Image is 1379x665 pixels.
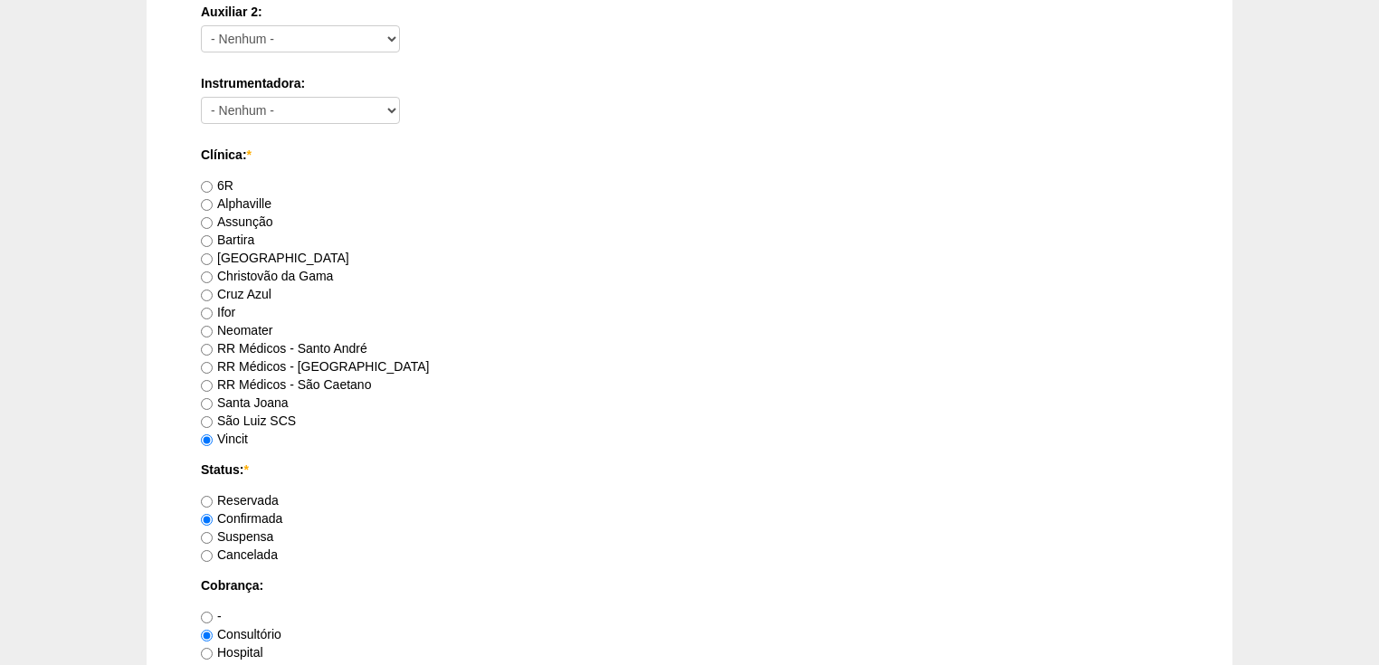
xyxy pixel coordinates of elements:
[201,178,233,193] label: 6R
[201,305,235,319] label: Ifor
[201,627,281,641] label: Consultório
[201,576,1178,594] label: Cobrança:
[201,380,213,392] input: RR Médicos - São Caetano
[201,323,272,337] label: Neomater
[201,74,1178,92] label: Instrumentadora:
[201,214,272,229] label: Assunção
[201,511,282,526] label: Confirmada
[201,287,271,301] label: Cruz Azul
[201,344,213,356] input: RR Médicos - Santo André
[201,377,371,392] label: RR Médicos - São Caetano
[201,529,273,544] label: Suspensa
[201,532,213,544] input: Suspensa
[201,413,296,428] label: São Luiz SCS
[201,253,213,265] input: [GEOGRAPHIC_DATA]
[201,181,213,193] input: 6R
[201,217,213,229] input: Assunção
[201,326,213,337] input: Neomater
[201,290,213,301] input: Cruz Azul
[243,462,248,477] span: Este campo é obrigatório.
[201,271,213,283] input: Christovão da Gama
[201,362,213,374] input: RR Médicos - [GEOGRAPHIC_DATA]
[201,432,248,446] label: Vincit
[201,146,1178,164] label: Clínica:
[201,235,213,247] input: Bartira
[201,196,271,211] label: Alphaville
[201,645,263,660] label: Hospital
[247,147,252,162] span: Este campo é obrigatório.
[201,648,213,660] input: Hospital
[201,612,213,623] input: -
[201,547,278,562] label: Cancelada
[201,341,367,356] label: RR Médicos - Santo André
[201,233,254,247] label: Bartira
[201,496,213,508] input: Reservada
[201,395,289,410] label: Santa Joana
[201,269,333,283] label: Christovão da Gama
[201,550,213,562] input: Cancelada
[201,609,222,623] label: -
[201,398,213,410] input: Santa Joana
[201,359,429,374] label: RR Médicos - [GEOGRAPHIC_DATA]
[201,251,349,265] label: [GEOGRAPHIC_DATA]
[201,308,213,319] input: Ifor
[201,461,1178,479] label: Status:
[201,434,213,446] input: Vincit
[201,3,1178,21] label: Auxiliar 2:
[201,493,279,508] label: Reservada
[201,199,213,211] input: Alphaville
[201,630,213,641] input: Consultório
[201,416,213,428] input: São Luiz SCS
[201,514,213,526] input: Confirmada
